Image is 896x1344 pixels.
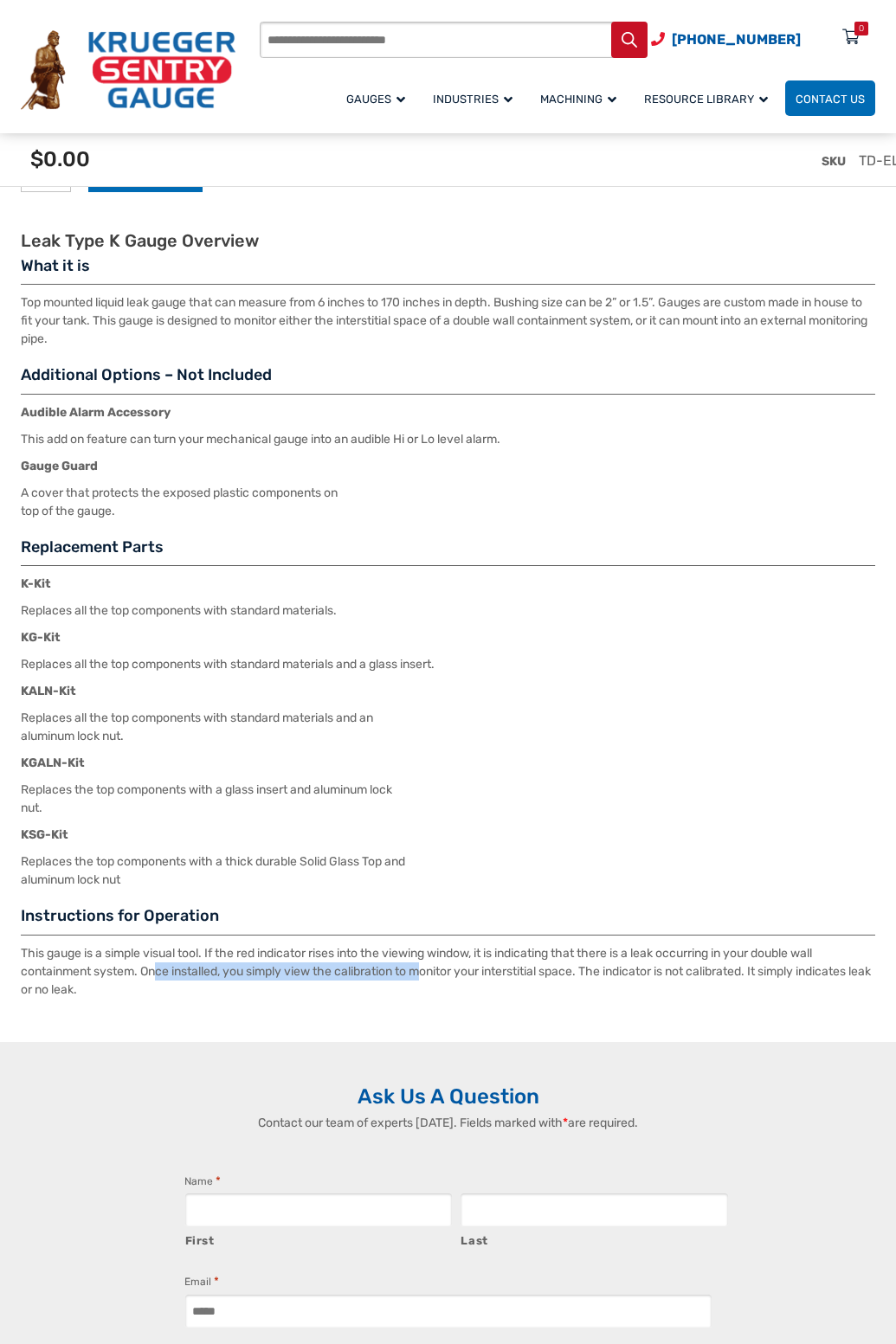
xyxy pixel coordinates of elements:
strong: Gauge Guard [21,459,98,473]
h3: Instructions for Operation [21,906,875,936]
p: This gauge is a simple visual tool. If the red indicator rises into the viewing window, it is ind... [21,944,875,999]
strong: KALN-Kit [21,684,76,698]
p: Replaces all the top components with standard materials. [21,601,875,620]
label: Email [184,1273,219,1290]
h3: Replacement Parts [21,537,875,567]
h2: Leak Type K Gauge Overview [21,230,875,252]
span: Contact Us [796,93,865,106]
div: 0 [859,22,864,35]
strong: KSG-Kit [21,827,68,842]
label: First [185,1228,453,1250]
span: Gauges [346,93,405,106]
span: [PHONE_NUMBER] [672,31,801,48]
p: Contact our team of experts [DATE]. Fields marked with are required. [167,1114,730,1132]
h2: Ask Us A Question [21,1084,875,1109]
span: SKU [822,154,846,169]
a: Machining [530,78,634,119]
span: Resource Library [644,93,768,106]
p: Replaces the top components with a thick durable Solid Glass Top and aluminum lock nut [21,852,875,889]
h3: Additional Options – Not Included [21,365,875,395]
p: A cover that protects the exposed plastic components on top of the gauge. [21,484,875,520]
strong: Audible Alarm Accessory [21,405,171,420]
strong: KG-Kit [21,630,61,645]
span: Industries [433,93,512,106]
h3: What it is [21,256,875,286]
strong: KGALN-Kit [21,756,85,770]
a: Industries [422,78,530,119]
span: Machining [540,93,616,106]
img: Krueger Sentry Gauge [21,30,235,110]
p: Replaces all the top components with standard materials and a glass insert. [21,655,875,673]
strong: K-Kit [21,576,51,591]
label: Last [461,1228,728,1250]
a: Contact Us [785,80,875,116]
a: Gauges [336,78,422,119]
p: Top mounted liquid leak gauge that can measure from 6 inches to 170 inches in depth. Bushing size... [21,293,875,348]
a: Resource Library [634,78,785,119]
p: Replaces all the top components with standard materials and an aluminum lock nut. [21,709,875,745]
a: Phone Number (920) 434-8860 [651,29,801,50]
legend: Name [184,1173,221,1190]
p: This add on feature can turn your mechanical gauge into an audible Hi or Lo level alarm. [21,430,875,448]
p: Replaces the top components with a glass insert and aluminum lock nut. [21,781,875,817]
